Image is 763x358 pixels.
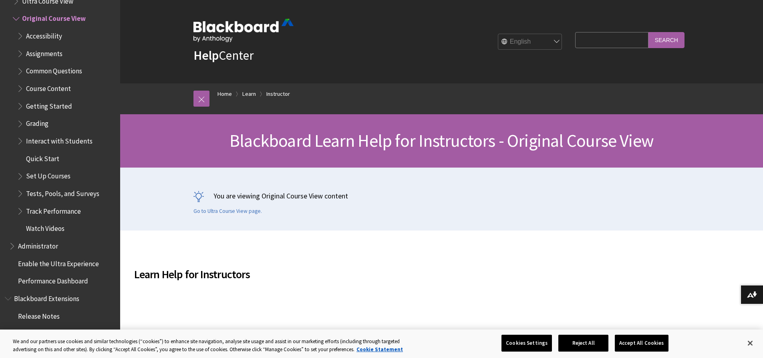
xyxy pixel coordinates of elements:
[230,129,654,152] span: Blackboard Learn Help for Instructors - Original Course View
[26,117,48,128] span: Grading
[26,29,62,40] span: Accessibility
[26,187,99,198] span: Tests, Pools, and Surveys
[193,191,690,201] p: You are viewing Original Course View content
[193,208,262,215] a: Go to Ultra Course View page.
[26,65,82,75] span: Common Questions
[26,99,72,110] span: Getting Started
[26,152,59,163] span: Quick Start
[14,292,79,303] span: Blackboard Extensions
[13,338,420,353] div: We and our partners use cookies and similar technologies (“cookies”) to enhance site navigation, ...
[501,335,552,352] button: Cookies Settings
[193,47,254,63] a: HelpCenter
[26,134,93,145] span: Interact with Students
[26,82,71,93] span: Course Content
[741,334,759,352] button: Close
[18,275,88,285] span: Performance Dashboard
[193,19,294,42] img: Blackboard by Anthology
[266,89,290,99] a: Instructor
[217,89,232,99] a: Home
[18,327,61,338] span: Course Catalog
[26,170,70,180] span: Set Up Courses
[193,47,219,63] strong: Help
[26,47,62,58] span: Assignments
[26,222,64,233] span: Watch Videos
[648,32,684,48] input: Search
[498,34,562,50] select: Site Language Selector
[22,12,86,23] span: Original Course View
[615,335,668,352] button: Accept All Cookies
[558,335,608,352] button: Reject All
[18,309,60,320] span: Release Notes
[18,239,58,250] span: Administrator
[134,266,631,283] span: Learn Help for Instructors
[26,204,81,215] span: Track Performance
[18,257,99,268] span: Enable the Ultra Experience
[356,346,403,353] a: More information about your privacy, opens in a new tab
[242,89,256,99] a: Learn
